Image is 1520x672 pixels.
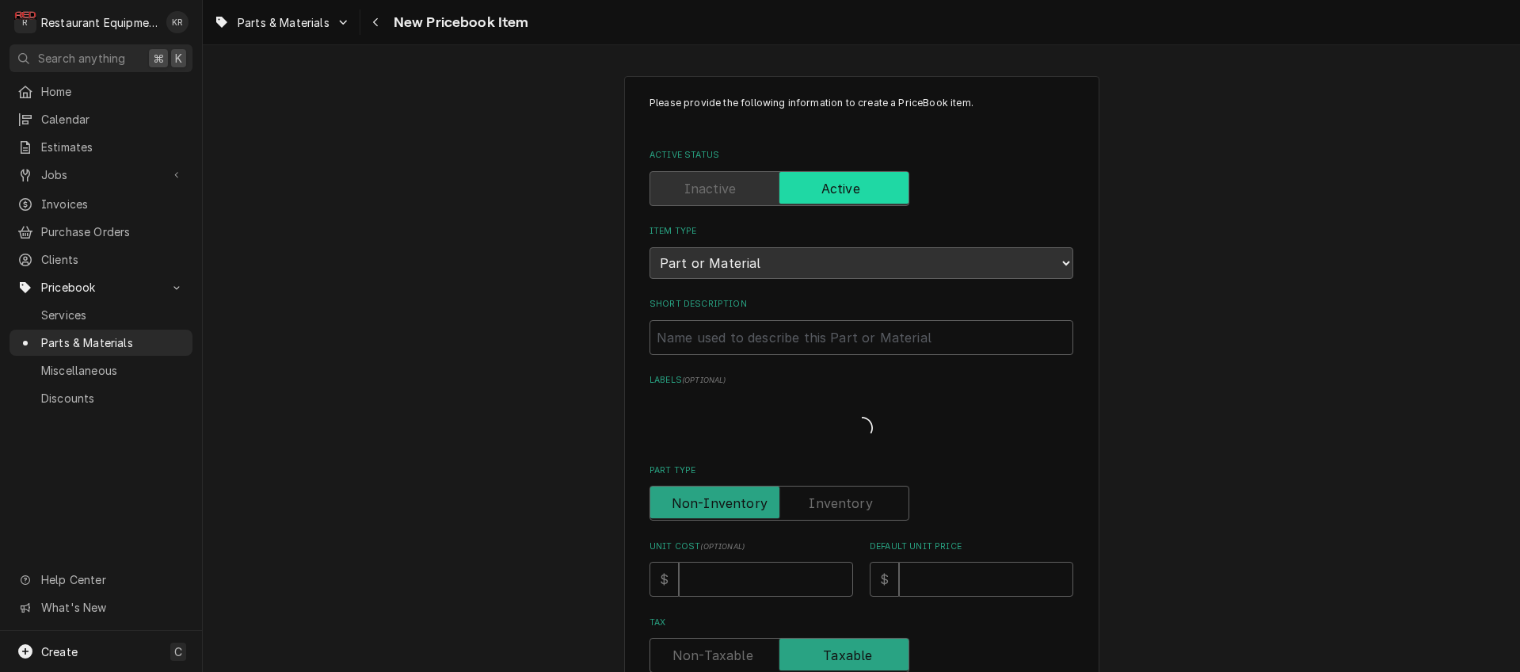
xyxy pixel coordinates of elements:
[41,223,185,240] span: Purchase Orders
[650,464,1073,477] label: Part Type
[174,643,182,660] span: C
[41,111,185,128] span: Calendar
[389,12,529,33] span: New Pricebook Item
[650,149,1073,162] label: Active Status
[870,540,1073,597] div: Default Unit Price
[870,562,899,597] div: $
[41,251,185,268] span: Clients
[41,390,185,407] span: Discounts
[700,542,745,551] span: ( optional )
[238,14,330,31] span: Parts & Materials
[41,571,183,588] span: Help Center
[10,44,192,72] button: Search anything⌘K
[10,106,192,132] a: Calendar
[41,279,161,296] span: Pricebook
[41,362,185,379] span: Miscellaneous
[10,219,192,245] a: Purchase Orders
[10,385,192,411] a: Discounts
[682,376,726,384] span: ( optional )
[851,412,873,445] span: Loading...
[10,78,192,105] a: Home
[41,14,158,31] div: Restaurant Equipment Diagnostics
[166,11,189,33] div: Kelli Robinette's Avatar
[650,540,853,553] label: Unit Cost
[41,166,161,183] span: Jobs
[364,10,389,35] button: Navigate back
[10,567,192,593] a: Go to Help Center
[175,50,182,67] span: K
[10,134,192,160] a: Estimates
[14,11,36,33] div: Restaurant Equipment Diagnostics's Avatar
[41,139,185,155] span: Estimates
[41,645,78,659] span: Create
[650,96,1073,125] p: Please provide the following information to create a PriceBook item.
[41,196,185,212] span: Invoices
[650,617,1073,629] label: Tax
[41,334,185,351] span: Parts & Materials
[208,10,356,36] a: Go to Parts & Materials
[650,171,1073,206] div: Active
[41,307,185,323] span: Services
[650,374,1073,445] div: Labels
[10,162,192,188] a: Go to Jobs
[166,11,189,33] div: KR
[650,298,1073,311] label: Short Description
[650,225,1073,238] label: Item Type
[870,540,1073,553] label: Default Unit Price
[650,562,679,597] div: $
[650,374,1073,387] label: Labels
[10,357,192,384] a: Miscellaneous
[10,594,192,620] a: Go to What's New
[10,274,192,300] a: Go to Pricebook
[10,302,192,328] a: Services
[153,50,164,67] span: ⌘
[38,50,125,67] span: Search anything
[14,11,36,33] div: R
[650,540,853,597] div: Unit Cost
[650,149,1073,205] div: Active Status
[650,464,1073,521] div: Part Type
[650,225,1073,278] div: Item Type
[10,246,192,273] a: Clients
[41,599,183,616] span: What's New
[650,320,1073,355] input: Name used to describe this Part or Material
[10,330,192,356] a: Parts & Materials
[10,191,192,217] a: Invoices
[650,298,1073,354] div: Short Description
[41,83,185,100] span: Home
